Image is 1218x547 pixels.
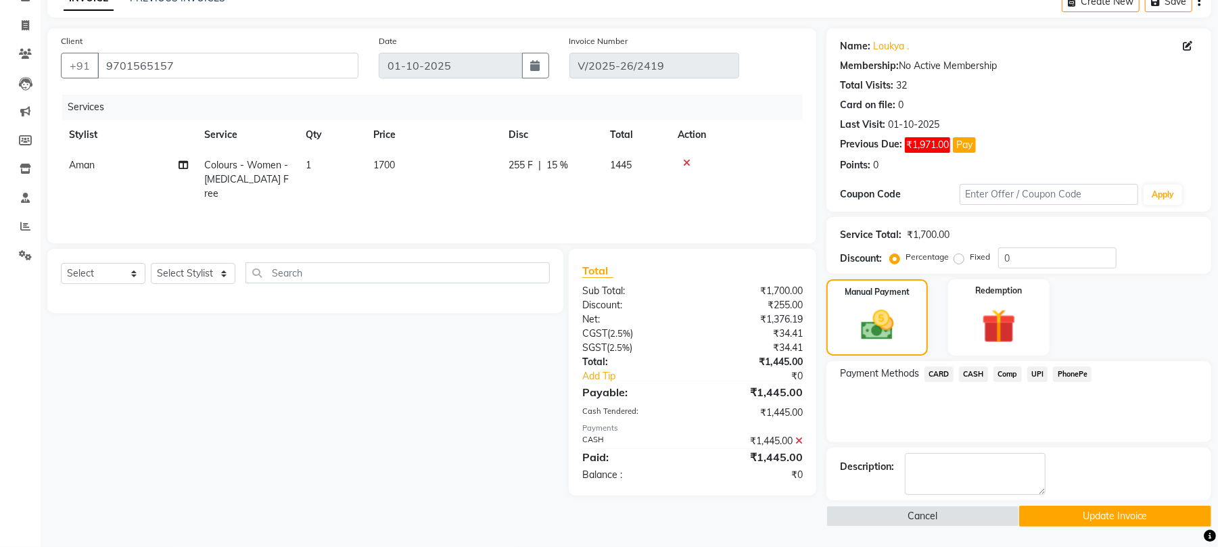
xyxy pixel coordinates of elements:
[569,35,628,47] label: Invoice Number
[907,228,950,242] div: ₹1,700.00
[365,120,500,150] th: Price
[609,342,630,353] span: 2.5%
[572,468,693,482] div: Balance :
[906,251,949,263] label: Percentage
[582,327,607,339] span: CGST
[840,39,870,53] div: Name:
[840,137,902,153] div: Previous Due:
[61,53,99,78] button: +91
[693,298,813,312] div: ₹255.00
[572,384,693,400] div: Payable:
[840,460,894,474] div: Description:
[572,312,693,327] div: Net:
[840,78,893,93] div: Total Visits:
[693,434,813,448] div: ₹1,445.00
[572,406,693,420] div: Cash Tendered:
[826,506,1018,527] button: Cancel
[975,285,1022,297] label: Redemption
[500,120,602,150] th: Disc
[873,39,909,53] a: Loukya .
[1019,506,1211,527] button: Update Invoice
[845,286,910,298] label: Manual Payment
[97,53,358,78] input: Search by Name/Mobile/Email/Code
[572,298,693,312] div: Discount:
[693,355,813,369] div: ₹1,445.00
[69,159,95,171] span: Aman
[924,366,954,382] span: CARD
[509,158,533,172] span: 255 F
[888,118,939,132] div: 01-10-2025
[582,341,607,354] span: SGST
[245,262,550,283] input: Search
[898,98,904,112] div: 0
[693,406,813,420] div: ₹1,445.00
[670,120,803,150] th: Action
[970,251,990,263] label: Fixed
[693,341,813,355] div: ₹34.41
[546,158,568,172] span: 15 %
[61,35,83,47] label: Client
[62,95,813,120] div: Services
[572,449,693,465] div: Paid:
[306,159,311,171] span: 1
[693,449,813,465] div: ₹1,445.00
[959,366,988,382] span: CASH
[602,120,670,150] th: Total
[610,159,632,171] span: 1445
[572,434,693,448] div: CASH
[971,305,1027,348] img: _gift.svg
[960,184,1138,205] input: Enter Offer / Coupon Code
[373,159,395,171] span: 1700
[840,118,885,132] div: Last Visit:
[572,355,693,369] div: Total:
[298,120,365,150] th: Qty
[840,59,899,73] div: Membership:
[873,158,879,172] div: 0
[713,369,813,383] div: ₹0
[693,284,813,298] div: ₹1,700.00
[840,98,895,112] div: Card on file:
[572,369,713,383] a: Add Tip
[610,328,630,339] span: 2.5%
[693,384,813,400] div: ₹1,445.00
[840,59,1198,73] div: No Active Membership
[379,35,397,47] label: Date
[693,468,813,482] div: ₹0
[840,187,959,201] div: Coupon Code
[196,120,298,150] th: Service
[572,284,693,298] div: Sub Total:
[905,137,950,153] span: ₹1,971.00
[582,423,803,434] div: Payments
[572,341,693,355] div: ( )
[61,120,196,150] th: Stylist
[572,327,693,341] div: ( )
[993,366,1022,382] span: Comp
[693,327,813,341] div: ₹34.41
[1027,366,1048,382] span: UPI
[538,158,541,172] span: |
[1053,366,1092,382] span: PhonePe
[840,158,870,172] div: Points:
[896,78,907,93] div: 32
[953,137,976,153] button: Pay
[851,306,904,344] img: _cash.svg
[840,228,901,242] div: Service Total:
[840,252,882,266] div: Discount:
[204,159,289,199] span: Colours - Women - [MEDICAL_DATA] Free
[693,312,813,327] div: ₹1,376.19
[1144,185,1182,205] button: Apply
[582,264,613,278] span: Total
[840,366,919,381] span: Payment Methods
